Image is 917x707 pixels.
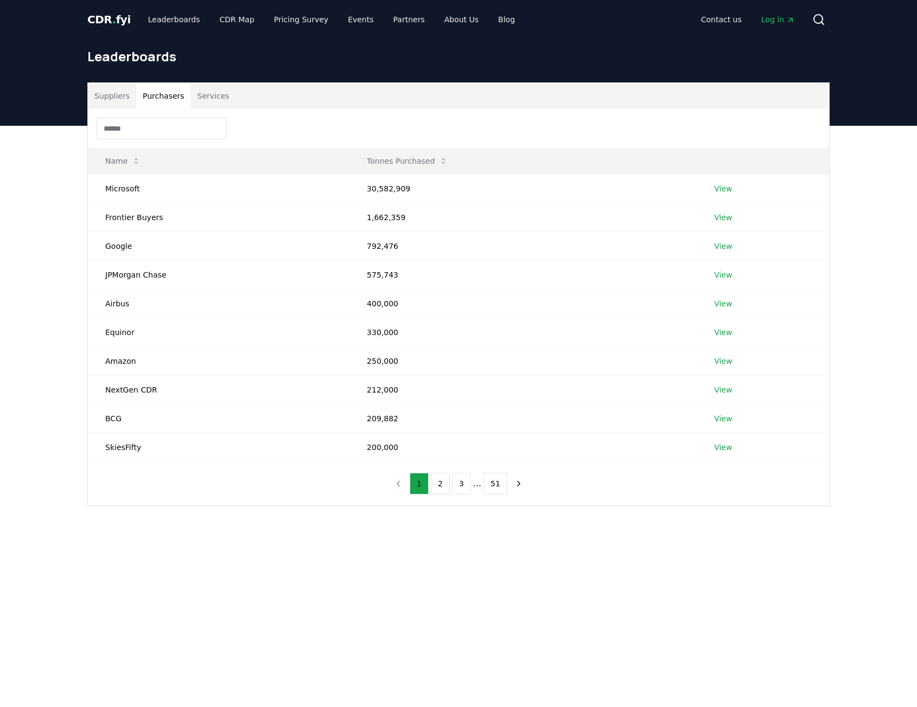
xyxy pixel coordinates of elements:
[473,477,481,490] li: ...
[489,10,524,29] a: Blog
[431,473,450,494] button: 2
[349,289,697,318] td: 400,000
[97,150,149,172] button: Name
[349,203,697,232] td: 1,662,359
[88,433,349,461] td: SkiesFifty
[349,260,697,289] td: 575,743
[692,10,804,29] nav: Main
[87,48,830,65] h1: Leaderboards
[410,473,429,494] button: 1
[349,346,697,375] td: 250,000
[714,212,732,223] a: View
[139,10,209,29] a: Leaderboards
[88,203,349,232] td: Frontier Buyers
[714,327,732,338] a: View
[112,13,116,26] span: .
[88,318,349,346] td: Equinor
[339,10,382,29] a: Events
[510,473,528,494] button: next page
[265,10,337,29] a: Pricing Survey
[753,10,804,29] a: Log in
[136,83,191,109] button: Purchasers
[714,269,732,280] a: View
[483,473,507,494] button: 51
[88,260,349,289] td: JPMorgan Chase
[385,10,434,29] a: Partners
[358,150,456,172] button: Tonnes Purchased
[714,442,732,453] a: View
[349,375,697,404] td: 212,000
[88,346,349,375] td: Amazon
[139,10,524,29] nav: Main
[761,14,795,25] span: Log in
[714,384,732,395] a: View
[88,375,349,404] td: NextGen CDR
[191,83,236,109] button: Services
[211,10,263,29] a: CDR Map
[88,83,136,109] button: Suppliers
[87,13,131,26] span: CDR fyi
[349,404,697,433] td: 209,882
[88,232,349,260] td: Google
[692,10,750,29] a: Contact us
[349,232,697,260] td: 792,476
[714,183,732,194] a: View
[436,10,487,29] a: About Us
[714,298,732,309] a: View
[87,12,131,27] a: CDR.fyi
[88,289,349,318] td: Airbus
[349,433,697,461] td: 200,000
[88,174,349,203] td: Microsoft
[349,318,697,346] td: 330,000
[349,174,697,203] td: 30,582,909
[88,404,349,433] td: BCG
[714,356,732,367] a: View
[714,241,732,252] a: View
[452,473,471,494] button: 3
[714,413,732,424] a: View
